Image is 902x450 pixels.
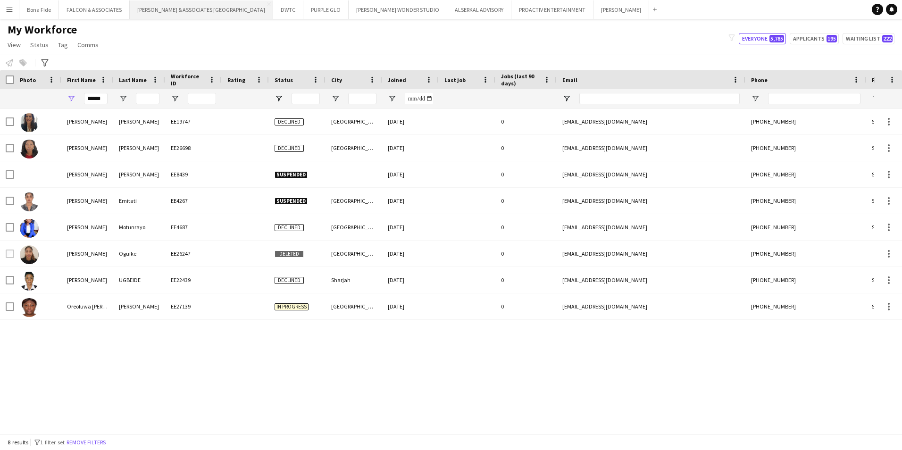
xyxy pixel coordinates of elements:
[447,0,511,19] button: ALSERKAL ADVISORY
[58,41,68,49] span: Tag
[74,39,102,51] a: Comms
[275,118,304,125] span: Declined
[495,161,557,187] div: 0
[331,76,342,83] span: City
[59,0,130,19] button: FALCON & ASSOCIATES
[275,94,283,103] button: Open Filter Menu
[165,135,222,161] div: EE26698
[382,161,439,187] div: [DATE]
[557,188,745,214] div: [EMAIL_ADDRESS][DOMAIN_NAME]
[275,277,304,284] span: Declined
[768,93,860,104] input: Phone Filter Input
[557,241,745,267] div: [EMAIL_ADDRESS][DOMAIN_NAME]
[275,250,304,258] span: Deleted
[19,0,59,19] button: Bona Fide
[745,214,866,240] div: [PHONE_NUMBER]
[557,108,745,134] div: [EMAIL_ADDRESS][DOMAIN_NAME]
[745,241,866,267] div: [PHONE_NUMBER]
[113,293,165,319] div: [PERSON_NAME]
[751,94,760,103] button: Open Filter Menu
[275,303,309,310] span: In progress
[8,41,21,49] span: View
[382,188,439,214] div: [DATE]
[4,39,25,51] a: View
[557,267,745,293] div: [EMAIL_ADDRESS][DOMAIN_NAME]
[349,0,447,19] button: [PERSON_NAME] WONDER STUDIO
[113,161,165,187] div: [PERSON_NAME]
[275,171,308,178] span: Suspended
[165,108,222,134] div: EE19747
[745,188,866,214] div: [PHONE_NUMBER]
[495,293,557,319] div: 0
[579,93,740,104] input: Email Filter Input
[326,214,382,240] div: [GEOGRAPHIC_DATA]
[40,439,65,446] span: 1 filter set
[54,39,72,51] a: Tag
[745,161,866,187] div: [PHONE_NUMBER]
[39,57,50,68] app-action-btn: Advanced filters
[557,214,745,240] div: [EMAIL_ADDRESS][DOMAIN_NAME]
[165,214,222,240] div: EE4687
[275,76,293,83] span: Status
[495,188,557,214] div: 0
[348,93,376,104] input: City Filter Input
[20,76,36,83] span: Photo
[30,41,49,49] span: Status
[872,76,891,83] span: Profile
[382,241,439,267] div: [DATE]
[382,267,439,293] div: [DATE]
[165,161,222,187] div: EE8439
[113,108,165,134] div: [PERSON_NAME]
[326,188,382,214] div: [GEOGRAPHIC_DATA]
[20,192,39,211] img: Deborah Emitati
[61,293,113,319] div: Oreoluwa [PERSON_NAME]
[751,76,768,83] span: Phone
[827,35,837,42] span: 195
[188,93,216,104] input: Workforce ID Filter Input
[61,241,113,267] div: [PERSON_NAME]
[61,135,113,161] div: [PERSON_NAME]
[388,94,396,103] button: Open Filter Menu
[557,293,745,319] div: [EMAIL_ADDRESS][DOMAIN_NAME]
[119,76,147,83] span: Last Name
[326,293,382,319] div: [GEOGRAPHIC_DATA]
[495,267,557,293] div: 0
[6,250,14,258] input: Row Selection is disabled for this row (unchecked)
[136,93,159,104] input: Last Name Filter Input
[20,219,39,238] img: Deborah Motunrayo
[273,0,303,19] button: DWTC
[557,161,745,187] div: [EMAIL_ADDRESS][DOMAIN_NAME]
[20,245,39,264] img: Deborah Oguike
[326,267,382,293] div: Sharjah
[61,161,113,187] div: [PERSON_NAME]
[84,93,108,104] input: First Name Filter Input
[20,140,39,158] img: Deborah Bassaw
[130,0,273,19] button: [PERSON_NAME] & ASSOCIATES [GEOGRAPHIC_DATA]
[113,241,165,267] div: Oguike
[562,76,577,83] span: Email
[119,94,127,103] button: Open Filter Menu
[326,108,382,134] div: [GEOGRAPHIC_DATA]
[303,0,349,19] button: PURPLE GLO
[65,437,108,448] button: Remove filters
[843,33,894,44] button: Waiting list222
[171,94,179,103] button: Open Filter Menu
[557,135,745,161] div: [EMAIL_ADDRESS][DOMAIN_NAME]
[326,135,382,161] div: [GEOGRAPHIC_DATA]
[331,94,340,103] button: Open Filter Menu
[562,94,571,103] button: Open Filter Menu
[382,108,439,134] div: [DATE]
[790,33,839,44] button: Applicants195
[745,108,866,134] div: [PHONE_NUMBER]
[292,93,320,104] input: Status Filter Input
[67,94,75,103] button: Open Filter Menu
[769,35,784,42] span: 5,785
[113,188,165,214] div: Emitati
[26,39,52,51] a: Status
[405,93,433,104] input: Joined Filter Input
[20,113,39,132] img: Debora Souza
[61,108,113,134] div: [PERSON_NAME]
[20,272,39,291] img: DEBORAH UGBEIDE
[165,293,222,319] div: EE27139
[382,135,439,161] div: [DATE]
